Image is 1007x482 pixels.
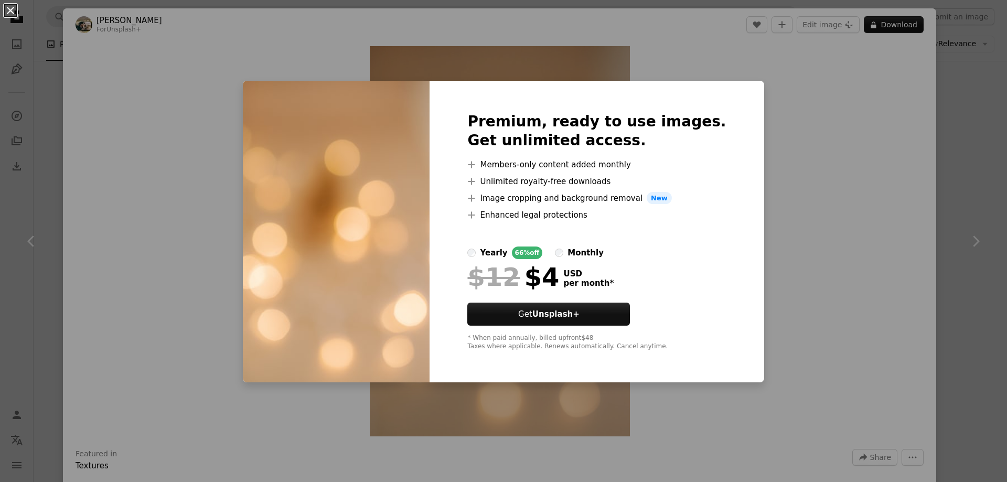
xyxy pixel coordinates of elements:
span: per month * [563,279,614,288]
img: premium_photo-1664274132563-58233267f8e8 [243,81,430,383]
li: Members-only content added monthly [467,158,726,171]
span: USD [563,269,614,279]
input: monthly [555,249,563,257]
li: Enhanced legal protections [467,209,726,221]
h2: Premium, ready to use images. Get unlimited access. [467,112,726,150]
span: New [647,192,672,205]
div: 66% off [512,247,543,259]
div: $4 [467,263,559,291]
li: Unlimited royalty-free downloads [467,175,726,188]
div: * When paid annually, billed upfront $48 Taxes where applicable. Renews automatically. Cancel any... [467,334,726,351]
input: yearly66%off [467,249,476,257]
li: Image cropping and background removal [467,192,726,205]
strong: Unsplash+ [532,309,580,319]
div: monthly [567,247,604,259]
div: yearly [480,247,507,259]
button: GetUnsplash+ [467,303,630,326]
span: $12 [467,263,520,291]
